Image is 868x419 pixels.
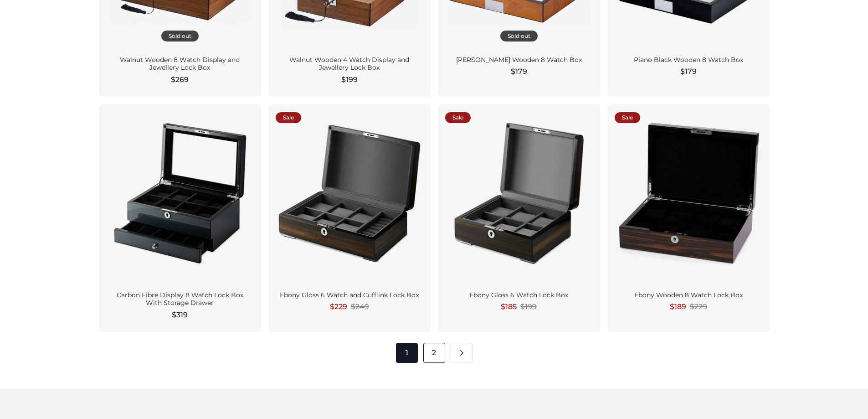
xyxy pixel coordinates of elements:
[279,291,420,300] div: Ebony Gloss 6 Watch and Cufflink Lock Box
[423,343,445,363] a: 2
[279,56,420,72] div: Walnut Wooden 4 Watch Display and Jewellery Lock Box
[607,104,770,332] a: Sale Ebony Wooden 8 Watch Lock Box $189 $229
[501,301,517,312] span: $185
[618,291,759,300] div: Ebony Wooden 8 Watch Lock Box
[110,291,250,307] div: Carbon Fibre Display 8 Watch Lock Box With Storage Drawer
[171,74,189,85] span: $269
[172,310,188,321] span: $319
[110,56,250,72] div: Walnut Wooden 8 Watch Display and Jewellery Lock Box
[268,104,431,332] a: Sale Ebony Gloss 6 Watch and Cufflink Lock Box $229 $249
[520,302,537,311] span: $199
[276,112,301,123] div: Sale
[618,56,759,64] div: Piano Black Wooden 8 Watch Box
[615,112,640,123] div: Sale
[438,104,600,332] a: Sale Ebony Gloss 6 Watch Lock Box $185 $199
[330,301,347,312] span: $229
[511,66,527,77] span: $179
[351,302,369,311] span: $249
[396,343,473,363] nav: Pagination
[396,343,418,363] span: 1
[690,302,707,311] span: $229
[341,74,358,85] span: $199
[449,56,589,64] div: [PERSON_NAME] Wooden 8 Watch Box
[445,112,471,123] div: Sale
[680,66,697,77] span: $179
[99,104,261,332] a: Carbon Fibre Display 8 Watch Lock Box With Storage Drawer $319
[449,291,589,300] div: Ebony Gloss 6 Watch Lock Box
[670,301,686,312] span: $189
